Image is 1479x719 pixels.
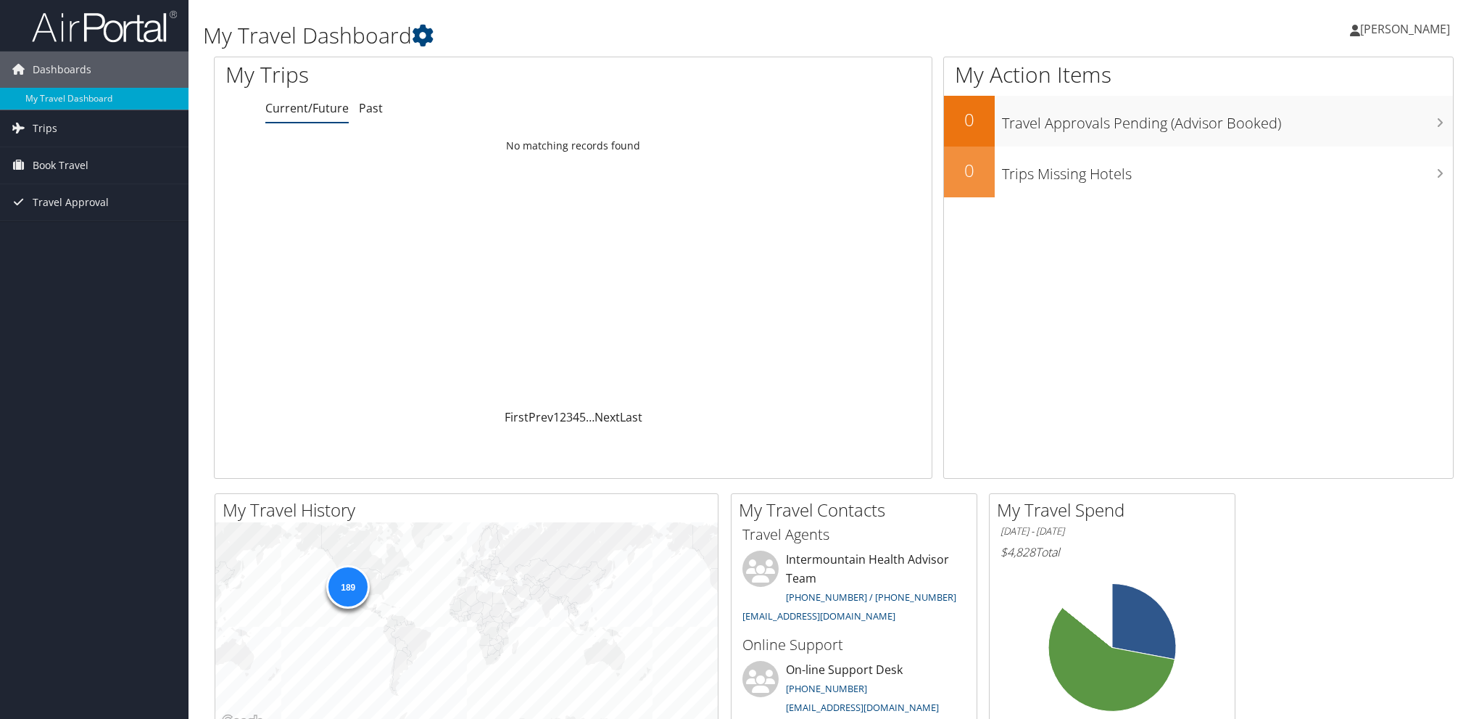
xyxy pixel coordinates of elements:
[1000,544,1035,560] span: $4,828
[560,409,566,425] a: 2
[742,609,895,623] a: [EMAIL_ADDRESS][DOMAIN_NAME]
[505,409,529,425] a: First
[786,591,956,604] a: [PHONE_NUMBER] / [PHONE_NUMBER]
[203,20,1044,51] h1: My Travel Dashboard
[944,96,1453,147] a: 0Travel Approvals Pending (Advisor Booked)
[553,409,560,425] a: 1
[786,701,939,714] a: [EMAIL_ADDRESS][DOMAIN_NAME]
[742,525,966,545] h3: Travel Agents
[997,498,1235,522] h2: My Travel Spend
[944,158,995,183] h2: 0
[786,682,867,695] a: [PHONE_NUMBER]
[1350,7,1464,51] a: [PERSON_NAME]
[566,409,573,425] a: 3
[579,409,586,425] a: 5
[573,409,579,425] a: 4
[33,52,91,88] span: Dashboards
[742,635,966,655] h3: Online Support
[944,107,995,132] h2: 0
[32,9,177,44] img: airportal-logo.png
[33,110,57,147] span: Trips
[739,498,977,522] h2: My Travel Contacts
[326,565,370,609] div: 189
[265,100,349,116] a: Current/Future
[1000,525,1224,538] h6: [DATE] - [DATE]
[944,147,1453,197] a: 0Trips Missing Hotels
[359,100,383,116] a: Past
[1000,544,1224,560] h6: Total
[1002,106,1453,133] h3: Travel Approvals Pending (Advisor Booked)
[225,59,622,90] h1: My Trips
[594,409,620,425] a: Next
[529,409,553,425] a: Prev
[944,59,1453,90] h1: My Action Items
[620,409,642,425] a: Last
[33,184,109,221] span: Travel Approval
[215,133,932,159] td: No matching records found
[1360,21,1450,37] span: [PERSON_NAME]
[1002,157,1453,184] h3: Trips Missing Hotels
[586,409,594,425] span: …
[735,551,973,628] li: Intermountain Health Advisor Team
[33,147,88,184] span: Book Travel
[223,498,718,522] h2: My Travel History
